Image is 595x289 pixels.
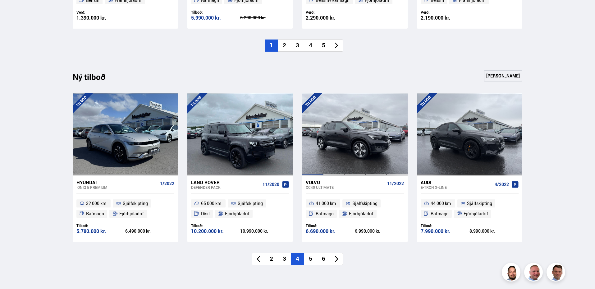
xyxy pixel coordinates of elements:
[421,10,470,15] div: Verð:
[349,210,373,217] span: Fjórhjóladrif
[123,200,148,207] span: Sjálfskipting
[421,229,470,234] div: 7.990.000 kr.
[431,200,452,207] span: 44 000 km.
[306,179,384,185] div: Volvo
[306,229,355,234] div: 6.690.000 kr.
[240,229,289,233] div: 10.990.000 kr.
[306,15,355,21] div: 2.290.000 kr.
[191,229,240,234] div: 10.200.000 kr.
[201,210,210,217] span: Dísil
[421,179,492,185] div: Audi
[265,40,278,52] li: 1
[302,175,407,242] a: Volvo XC40 ULTIMATE 11/2022 41 000 km. Sjálfskipting Rafmagn Fjórhjóladrif Tilboð: 6.690.000 kr. ...
[306,185,384,189] div: XC40 ULTIMATE
[304,253,317,265] li: 5
[86,200,108,207] span: 32 000 km.
[417,175,522,242] a: Audi e-tron S-LINE 4/2022 44 000 km. Sjálfskipting Rafmagn Fjórhjóladrif Tilboð: 7.990.000 kr. 8....
[464,210,488,217] span: Fjórhjóladrif
[291,253,304,265] li: 4
[387,181,404,186] span: 11/2022
[306,223,355,228] div: Tilboð:
[317,40,330,52] li: 5
[201,200,222,207] span: 65 000 km.
[76,179,158,185] div: Hyundai
[306,10,355,15] div: Verð:
[76,185,158,189] div: IONIQ 5 PREMIUM
[191,10,240,15] div: Tilboð:
[484,70,522,82] a: [PERSON_NAME]
[291,40,304,52] li: 3
[495,182,509,187] span: 4/2022
[238,200,263,207] span: Sjálfskipting
[76,223,126,228] div: Tilboð:
[86,210,104,217] span: Rafmagn
[421,223,470,228] div: Tilboð:
[119,210,144,217] span: Fjórhjóladrif
[421,15,470,21] div: 2.190.000 kr.
[317,253,330,265] li: 6
[73,175,178,242] a: Hyundai IONIQ 5 PREMIUM 1/2022 32 000 km. Sjálfskipting Rafmagn Fjórhjóladrif Tilboð: 5.780.000 k...
[225,210,249,217] span: Fjórhjóladrif
[278,40,291,52] li: 2
[547,264,566,282] img: FbJEzSuNWCJXmdc-.webp
[191,179,260,185] div: Land Rover
[191,185,260,189] div: Defender PACK
[467,200,492,207] span: Sjálfskipting
[431,210,449,217] span: Rafmagn
[125,229,174,233] div: 6.490.000 kr.
[316,210,334,217] span: Rafmagn
[304,40,317,52] li: 4
[265,253,278,265] li: 2
[421,185,492,189] div: e-tron S-LINE
[503,264,521,282] img: nhp88E3Fdnt1Opn2.png
[278,253,291,265] li: 3
[76,229,126,234] div: 5.780.000 kr.
[160,181,174,186] span: 1/2022
[355,229,404,233] div: 6.990.000 kr.
[191,223,240,228] div: Tilboð:
[469,229,519,233] div: 8.990.000 kr.
[316,200,337,207] span: 41 000 km.
[191,15,240,21] div: 5.990.000 kr.
[525,264,544,282] img: siFngHWaQ9KaOqBr.png
[187,175,293,242] a: Land Rover Defender PACK 11/2020 65 000 km. Sjálfskipting Dísil Fjórhjóladrif Tilboð: 10.200.000 ...
[76,10,126,15] div: Verð:
[352,200,378,207] span: Sjálfskipting
[263,182,279,187] span: 11/2020
[5,2,24,21] button: Open LiveChat chat widget
[240,16,289,20] div: 6.290.000 kr.
[73,72,116,85] div: Ný tilboð
[76,15,126,21] div: 1.390.000 kr.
